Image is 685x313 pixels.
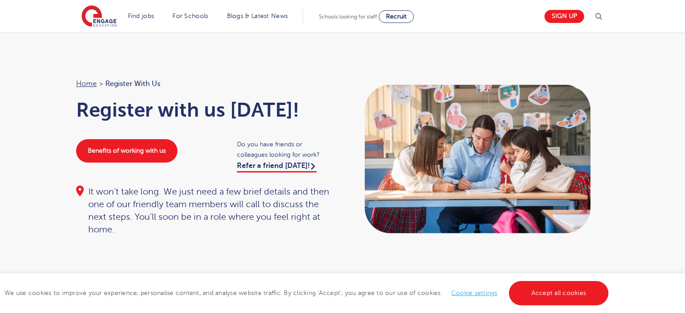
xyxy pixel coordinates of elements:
span: Recruit [386,13,407,20]
a: Blogs & Latest News [227,13,288,19]
div: It won’t take long. We just need a few brief details and then one of our friendly team members wi... [76,186,334,236]
h1: Register with us [DATE]! [76,99,334,121]
span: We use cookies to improve your experience, personalise content, and analyse website traffic. By c... [5,290,611,296]
span: Schools looking for staff [319,14,377,20]
img: Engage Education [82,5,117,28]
a: Sign up [544,10,584,23]
a: Benefits of working with us [76,139,177,163]
span: > [99,80,103,88]
a: For Schools [172,13,208,19]
a: Recruit [379,10,414,23]
a: Refer a friend [DATE]! [237,162,317,172]
nav: breadcrumb [76,78,334,90]
span: Do you have friends or colleagues looking for work? [237,139,334,160]
a: Accept all cookies [509,281,609,305]
a: Find jobs [128,13,154,19]
a: Home [76,80,97,88]
a: Cookie settings [451,290,498,296]
span: Register with us [105,78,160,90]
